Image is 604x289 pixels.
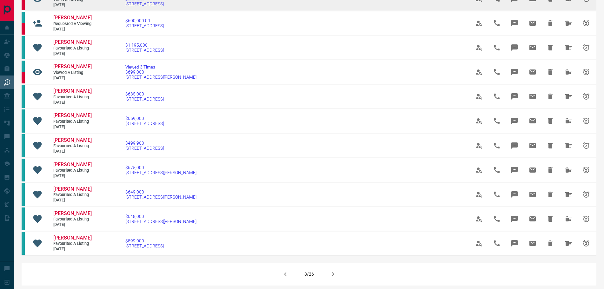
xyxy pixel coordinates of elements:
span: [PERSON_NAME] [53,235,92,241]
div: condos.ca [22,159,25,181]
a: [PERSON_NAME] [53,88,91,95]
span: Favourited a Listing [53,192,91,198]
span: Favourited a Listing [53,168,91,173]
span: [STREET_ADDRESS][PERSON_NAME] [125,219,196,224]
span: Hide [543,187,558,202]
span: [PERSON_NAME] [53,186,92,192]
span: Message [507,40,522,55]
span: Viewed a Listing [53,70,91,76]
span: Email [525,89,540,104]
a: $649,000[STREET_ADDRESS][PERSON_NAME] [125,189,196,200]
span: [DATE] [53,27,91,32]
span: Snooze [579,162,594,178]
div: condos.ca [22,134,25,157]
span: Hide All from Saptajit Paul [561,64,576,80]
span: Snooze [579,40,594,55]
a: [PERSON_NAME] [53,137,91,144]
span: [DATE] [53,124,91,130]
span: Favourited a Listing [53,119,91,124]
span: [PERSON_NAME] [53,161,92,167]
a: [PERSON_NAME] [53,112,91,119]
span: View Profile [471,236,487,251]
span: Email [525,211,540,227]
a: [PERSON_NAME] [53,210,91,217]
span: Favourited a Listing [53,143,91,149]
span: Hide All from Marcel Freitas [561,89,576,104]
a: [PERSON_NAME] [53,161,91,168]
span: View Profile [471,187,487,202]
span: Snooze [579,16,594,31]
span: [STREET_ADDRESS] [125,23,164,28]
span: Call [489,187,504,202]
span: View Profile [471,89,487,104]
span: Hide [543,40,558,55]
a: $599,000[STREET_ADDRESS] [125,238,164,248]
a: Viewed 3 Times$699,000[STREET_ADDRESS][PERSON_NAME] [125,64,196,80]
span: Message [507,187,522,202]
a: [PERSON_NAME] [53,63,91,70]
span: [STREET_ADDRESS][PERSON_NAME] [125,170,196,175]
div: condos.ca [22,85,25,108]
span: View Profile [471,138,487,153]
a: [PERSON_NAME] [53,15,91,21]
span: Call [489,113,504,128]
span: View Profile [471,162,487,178]
span: Message [507,64,522,80]
span: [DATE] [53,173,91,179]
span: Message [507,89,522,104]
div: condos.ca [22,207,25,230]
span: Snooze [579,187,594,202]
span: Hide [543,113,558,128]
span: Call [489,138,504,153]
a: [PERSON_NAME] [53,186,91,193]
span: Hide [543,138,558,153]
span: [DATE] [53,2,91,8]
span: Hide All from Marcel Freitas [561,211,576,227]
span: [STREET_ADDRESS] [125,121,164,126]
span: Snooze [579,89,594,104]
span: Viewed 3 Times [125,64,196,69]
span: Email [525,40,540,55]
span: Favourited a Listing [53,241,91,246]
span: $635,000 [125,91,164,96]
span: Email [525,138,540,153]
a: [PERSON_NAME] [53,235,91,241]
span: [PERSON_NAME] [53,137,92,143]
span: Hide [543,211,558,227]
span: [PERSON_NAME] [53,88,92,94]
span: $648,000 [125,214,196,219]
span: [PERSON_NAME] [53,210,92,216]
span: [STREET_ADDRESS][PERSON_NAME] [125,75,196,80]
span: Call [489,236,504,251]
span: [DATE] [53,149,91,154]
span: [PERSON_NAME] [53,39,92,45]
a: $499,900[STREET_ADDRESS] [125,141,164,151]
a: $648,000[STREET_ADDRESS][PERSON_NAME] [125,214,196,224]
span: Email [525,236,540,251]
span: Message [507,138,522,153]
a: $675,000[STREET_ADDRESS][PERSON_NAME] [125,165,196,175]
span: Email [525,187,540,202]
span: $649,000 [125,189,196,194]
span: Hide [543,162,558,178]
span: View Profile [471,211,487,227]
span: [DATE] [53,222,91,227]
span: Hide All from Marcel Freitas [561,236,576,251]
span: Snooze [579,64,594,80]
span: View Profile [471,113,487,128]
div: condos.ca [22,232,25,255]
span: $1,195,000 [125,43,164,48]
span: Requested a Viewing [53,21,91,27]
span: [DATE] [53,100,91,105]
a: $635,000[STREET_ADDRESS] [125,91,164,102]
span: Snooze [579,236,594,251]
span: [STREET_ADDRESS] [125,243,164,248]
span: Message [507,211,522,227]
span: Message [507,16,522,31]
span: Email [525,162,540,178]
span: Call [489,89,504,104]
span: $599,000 [125,238,164,243]
a: $659,000[STREET_ADDRESS] [125,116,164,126]
span: Favourited a Listing [53,217,91,222]
div: condos.ca [22,183,25,206]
